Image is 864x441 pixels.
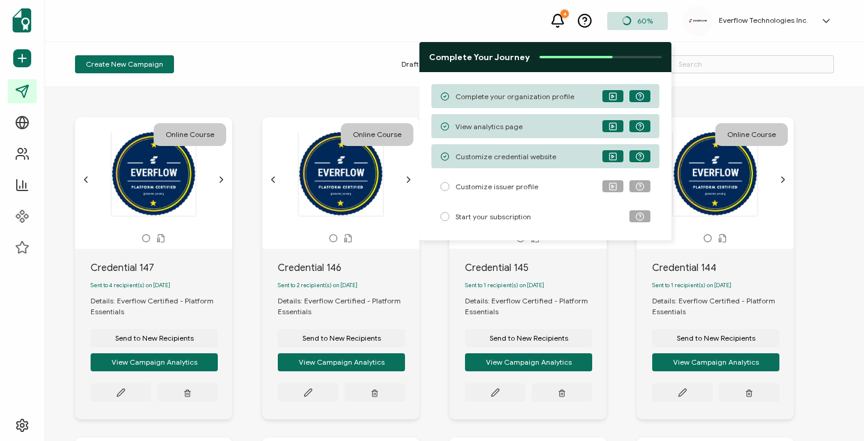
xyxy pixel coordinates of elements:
[455,182,538,191] span: Customize issuer profile
[637,16,653,25] span: 60%
[91,282,170,289] span: Sent to 4 recipient(s) on [DATE]
[278,329,405,347] button: Send to New Recipients
[429,52,530,62] span: Complete Your Journey
[455,122,523,131] span: View analytics page
[278,353,405,371] button: View Campaign Analytics
[465,282,544,289] span: Sent to 1 recipient(s) on [DATE]
[652,296,794,317] div: Details: Everflow Certified - Platform Essentials
[490,335,568,342] span: Send to New Recipients
[278,261,419,275] div: Credential 146
[465,329,592,347] button: Send to New Recipients
[677,335,755,342] span: Send to New Recipients
[455,152,556,161] span: Customize credential website
[13,8,31,32] img: sertifier-logomark-colored.svg
[278,296,419,317] div: Details: Everflow Certified - Platform Essentials
[392,55,428,73] span: Draft
[465,353,592,371] button: View Campaign Analytics
[91,353,218,371] button: View Campaign Analytics
[652,353,779,371] button: View Campaign Analytics
[455,212,531,221] span: Start your subscription
[689,19,707,22] img: e3814b55-c29f-4a0d-85ef-b272221f077e.svg
[115,335,194,342] span: Send to New Recipients
[154,123,226,146] div: Online Course
[652,282,731,289] span: Sent to 1 recipient(s) on [DATE]
[465,296,607,317] div: Details: Everflow Certified - Platform Essentials
[278,282,358,289] span: Sent to 2 recipient(s) on [DATE]
[268,175,278,184] ion-icon: chevron back outline
[217,175,226,184] ion-icon: chevron forward outline
[455,92,574,101] span: Complete your organization profile
[302,335,381,342] span: Send to New Recipients
[560,10,569,18] div: 4
[81,175,91,184] ion-icon: chevron back outline
[91,329,218,347] button: Send to New Recipients
[804,383,864,441] iframe: Chat Widget
[404,175,413,184] ion-icon: chevron forward outline
[654,55,834,73] input: Search
[465,261,607,275] div: Credential 145
[652,261,794,275] div: Credential 144
[652,329,779,347] button: Send to New Recipients
[86,61,163,68] span: Create New Campaign
[778,175,788,184] ion-icon: chevron forward outline
[719,16,808,25] h5: Everflow Technologies Inc.
[91,296,232,317] div: Details: Everflow Certified - Platform Essentials
[341,123,413,146] div: Online Course
[75,55,174,73] button: Create New Campaign
[715,123,788,146] div: Online Course
[91,261,232,275] div: Credential 147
